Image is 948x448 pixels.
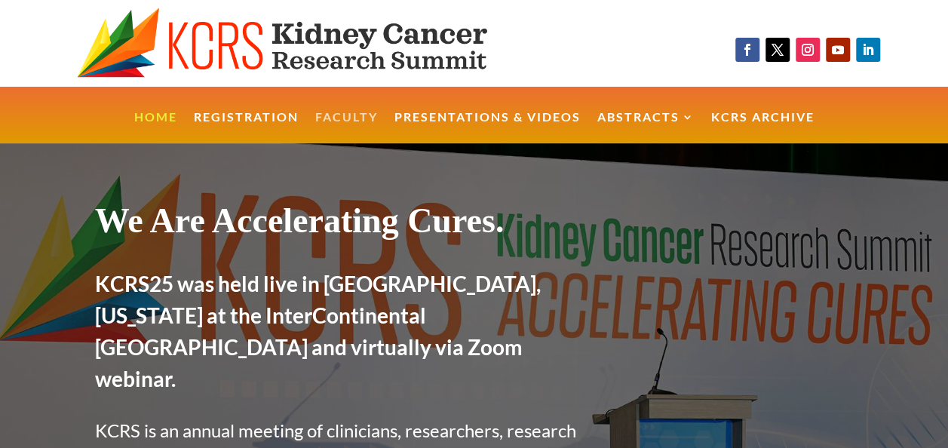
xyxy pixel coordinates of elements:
[134,112,177,144] a: Home
[856,38,880,62] a: Follow on LinkedIn
[711,112,815,144] a: KCRS Archive
[95,268,587,402] h2: KCRS25 was held live in [GEOGRAPHIC_DATA], [US_STATE] at the InterContinental [GEOGRAPHIC_DATA] a...
[394,112,581,144] a: Presentations & Videos
[95,200,587,249] h1: We Are Accelerating Cures.
[597,112,695,144] a: Abstracts
[315,112,378,144] a: Faculty
[765,38,790,62] a: Follow on X
[735,38,759,62] a: Follow on Facebook
[826,38,850,62] a: Follow on Youtube
[194,112,299,144] a: Registration
[796,38,820,62] a: Follow on Instagram
[77,8,538,79] img: KCRS generic logo wide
